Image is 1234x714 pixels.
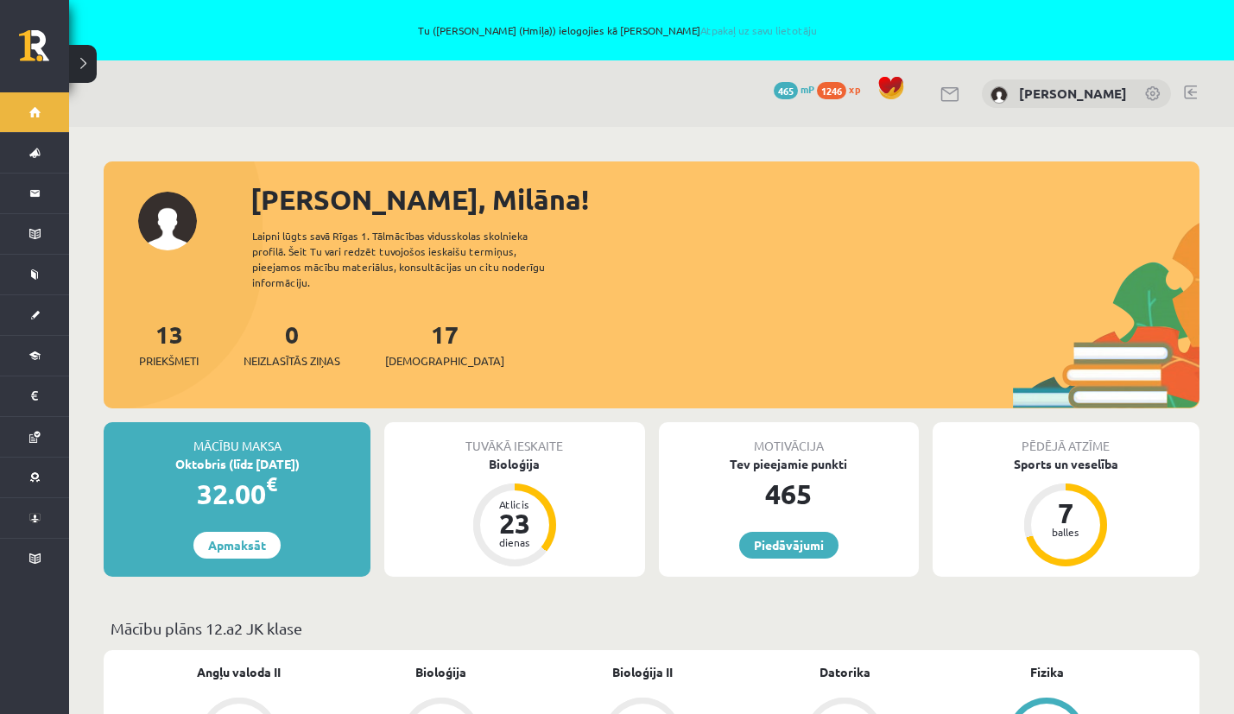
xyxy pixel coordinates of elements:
a: Fizika [1030,663,1064,681]
div: [PERSON_NAME], Milāna! [250,179,1199,220]
div: Mācību maksa [104,422,370,455]
span: Neizlasītās ziņas [244,352,340,370]
div: dienas [489,537,541,547]
a: Angļu valoda II [197,663,281,681]
span: € [266,471,277,496]
div: Tev pieejamie punkti [659,455,919,473]
a: 17[DEMOGRAPHIC_DATA] [385,319,504,370]
span: Priekšmeti [139,352,199,370]
div: Atlicis [489,499,541,509]
div: Oktobris (līdz [DATE]) [104,455,370,473]
div: 23 [489,509,541,537]
a: 0Neizlasītās ziņas [244,319,340,370]
div: Sports un veselība [933,455,1199,473]
span: xp [849,82,860,96]
span: 1246 [817,82,846,99]
div: 7 [1040,499,1092,527]
div: Laipni lūgts savā Rīgas 1. Tālmācības vidusskolas skolnieka profilā. Šeit Tu vari redzēt tuvojošo... [252,228,575,290]
a: Sports un veselība 7 balles [933,455,1199,569]
div: Bioloģija [384,455,644,473]
a: Piedāvājumi [739,532,838,559]
a: Bioloģija II [612,663,673,681]
a: 465 mP [774,82,814,96]
div: Motivācija [659,422,919,455]
p: Mācību plāns 12.a2 JK klase [111,616,1193,640]
div: Tuvākā ieskaite [384,422,644,455]
a: Apmaksāt [193,532,281,559]
div: Pēdējā atzīme [933,422,1199,455]
a: [PERSON_NAME] [1019,85,1127,102]
a: Atpakaļ uz savu lietotāju [700,23,817,37]
a: Bioloģija [415,663,466,681]
div: balles [1040,527,1092,537]
div: 32.00 [104,473,370,515]
a: 13Priekšmeti [139,319,199,370]
a: Bioloģija Atlicis 23 dienas [384,455,644,569]
a: Rīgas 1. Tālmācības vidusskola [19,30,69,73]
div: 465 [659,473,919,515]
span: [DEMOGRAPHIC_DATA] [385,352,504,370]
img: Milāna Nāgele [990,86,1008,104]
span: Tu ([PERSON_NAME] (Hmiļa)) ielogojies kā [PERSON_NAME] [123,25,1111,35]
span: 465 [774,82,798,99]
a: Datorika [820,663,870,681]
span: mP [801,82,814,96]
a: 1246 xp [817,82,869,96]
